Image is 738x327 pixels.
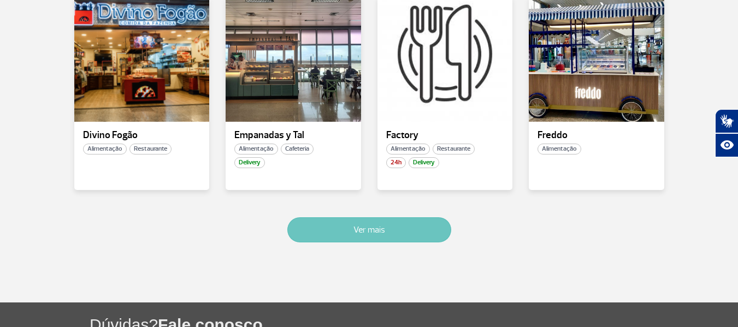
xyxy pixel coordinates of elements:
[386,157,406,168] span: 24h
[234,144,278,154] span: Alimentação
[538,130,656,141] p: Freddo
[386,130,504,141] p: Factory
[715,109,738,157] div: Plugin de acessibilidade da Hand Talk.
[715,133,738,157] button: Abrir recursos assistivos.
[129,144,172,154] span: Restaurante
[409,157,439,168] span: Delivery
[281,144,314,154] span: Cafeteria
[83,144,127,154] span: Alimentação
[386,144,430,154] span: Alimentação
[234,130,352,141] p: Empanadas y Tal
[538,144,581,154] span: Alimentação
[433,144,475,154] span: Restaurante
[287,217,451,242] button: Ver mais
[715,109,738,133] button: Abrir tradutor de língua de sinais.
[234,157,265,168] span: Delivery
[83,130,201,141] p: Divino Fogão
